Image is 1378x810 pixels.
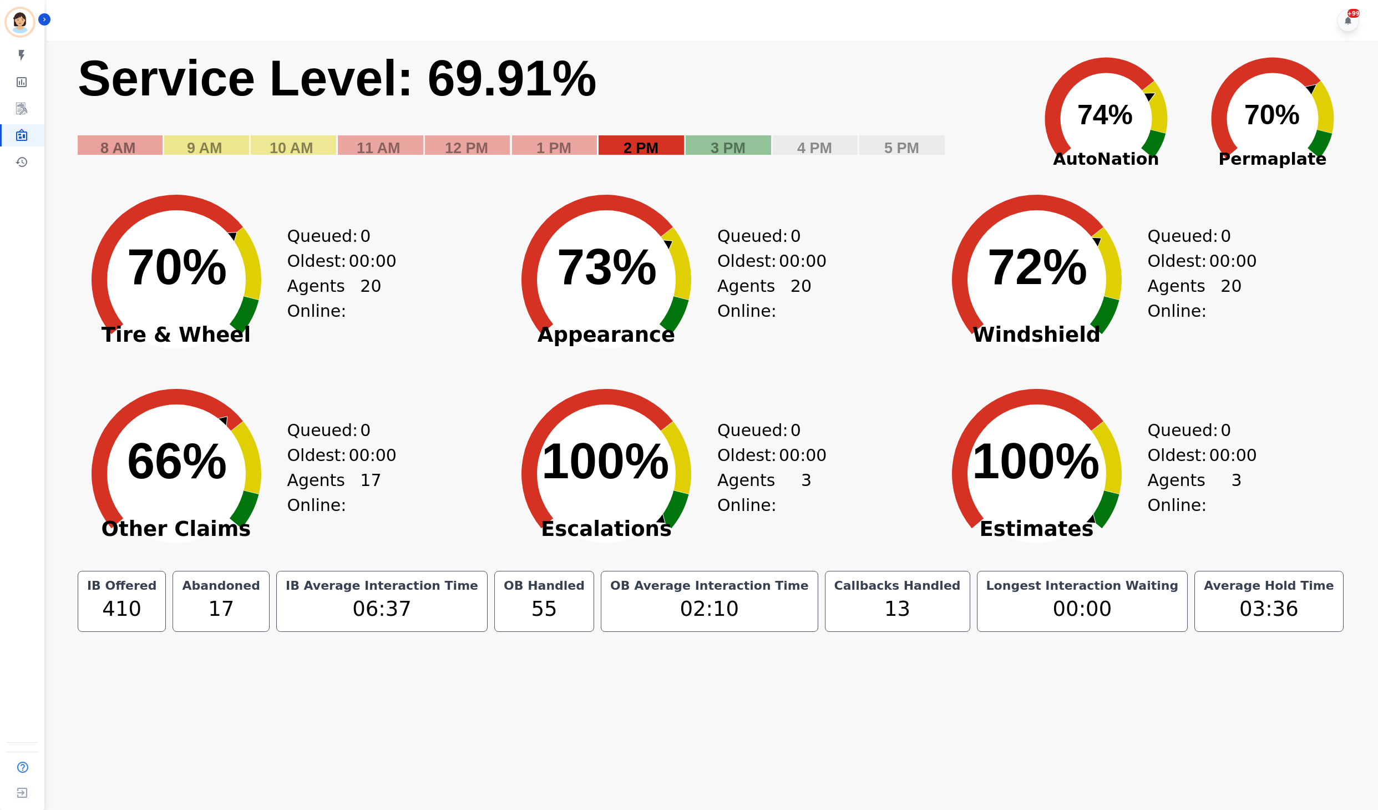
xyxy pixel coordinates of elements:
[348,443,396,468] span: 00:00
[1220,274,1242,323] span: 20
[1189,146,1356,171] span: Permaplate
[360,224,371,249] span: 0
[1231,468,1242,518] span: 3
[65,330,287,341] span: Tire & Wheel
[987,239,1087,295] text: 72%
[717,418,801,443] div: Queued:
[832,578,963,594] div: Callbacks Handled
[287,224,371,249] div: Queued:
[1220,224,1231,249] span: 0
[801,468,812,518] span: 3
[270,140,313,156] text: 10 AM
[608,578,811,594] div: OB Average Interaction Time
[127,239,227,295] text: 70%
[360,468,381,518] span: 17
[984,594,1181,625] div: 00:00
[797,140,832,156] text: 4 PM
[287,249,371,274] div: Oldest:
[287,274,382,323] div: Agents Online:
[1202,578,1336,594] div: Average Hold Time
[717,249,801,274] div: Oldest:
[360,274,381,323] span: 20
[1023,146,1189,171] span: AutoNation
[283,594,480,625] div: 06:37
[357,140,401,156] text: 11 AM
[85,594,159,625] div: 410
[65,524,287,535] span: Other Claims
[1148,443,1231,468] div: Oldest:
[495,330,717,341] span: Appearance
[1148,418,1231,443] div: Queued:
[187,140,222,156] text: 9 AM
[832,594,963,625] div: 13
[624,140,658,156] text: 2 PM
[1148,249,1231,274] div: Oldest:
[557,239,657,295] text: 73%
[536,140,571,156] text: 1 PM
[495,524,717,535] span: Escalations
[717,443,801,468] div: Oldest:
[717,468,812,518] div: Agents Online:
[180,578,262,594] div: Abandoned
[779,443,827,468] span: 00:00
[85,578,159,594] div: IB Offered
[711,140,746,156] text: 3 PM
[7,9,33,36] img: Bordered avatar
[791,418,801,443] span: 0
[717,224,801,249] div: Queued:
[1209,249,1257,274] span: 00:00
[984,578,1181,594] div: Longest Interaction Waiting
[884,140,919,156] text: 5 PM
[541,433,669,489] text: 100%
[348,249,396,274] span: 00:00
[1202,594,1336,625] div: 03:36
[1148,274,1242,323] div: Agents Online:
[608,594,811,625] div: 02:10
[287,443,371,468] div: Oldest:
[180,594,262,625] div: 17
[779,249,827,274] span: 00:00
[78,50,597,106] text: Service Level: 69.91%
[77,48,1016,173] svg: Service Level: 0%
[1077,99,1133,130] text: 74%
[1347,9,1360,18] div: +99
[1148,468,1242,518] div: Agents Online:
[926,524,1148,535] span: Estimates
[717,274,812,323] div: Agents Online:
[360,418,371,443] span: 0
[791,274,812,323] span: 20
[501,578,587,594] div: OB Handled
[100,140,136,156] text: 8 AM
[283,578,480,594] div: IB Average Interaction Time
[1220,418,1231,443] span: 0
[1209,443,1257,468] span: 00:00
[287,418,371,443] div: Queued:
[1148,224,1231,249] div: Queued:
[127,433,227,489] text: 66%
[501,594,587,625] div: 55
[1244,99,1300,130] text: 70%
[287,468,382,518] div: Agents Online:
[926,330,1148,341] span: Windshield
[972,433,1100,489] text: 100%
[791,224,801,249] span: 0
[445,140,488,156] text: 12 PM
